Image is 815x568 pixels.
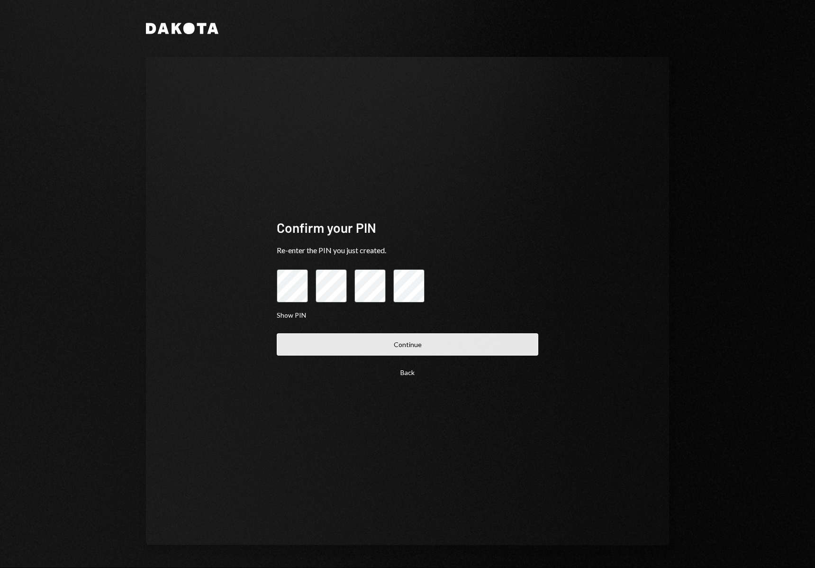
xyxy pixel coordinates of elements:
[277,245,538,256] div: Re-enter the PIN you just created.
[277,311,306,320] button: Show PIN
[277,269,308,302] input: pin code 1 of 4
[354,269,386,302] input: pin code 3 of 4
[277,361,538,384] button: Back
[316,269,347,302] input: pin code 2 of 4
[277,219,538,237] div: Confirm your PIN
[393,269,425,302] input: pin code 4 of 4
[277,333,538,356] button: Continue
